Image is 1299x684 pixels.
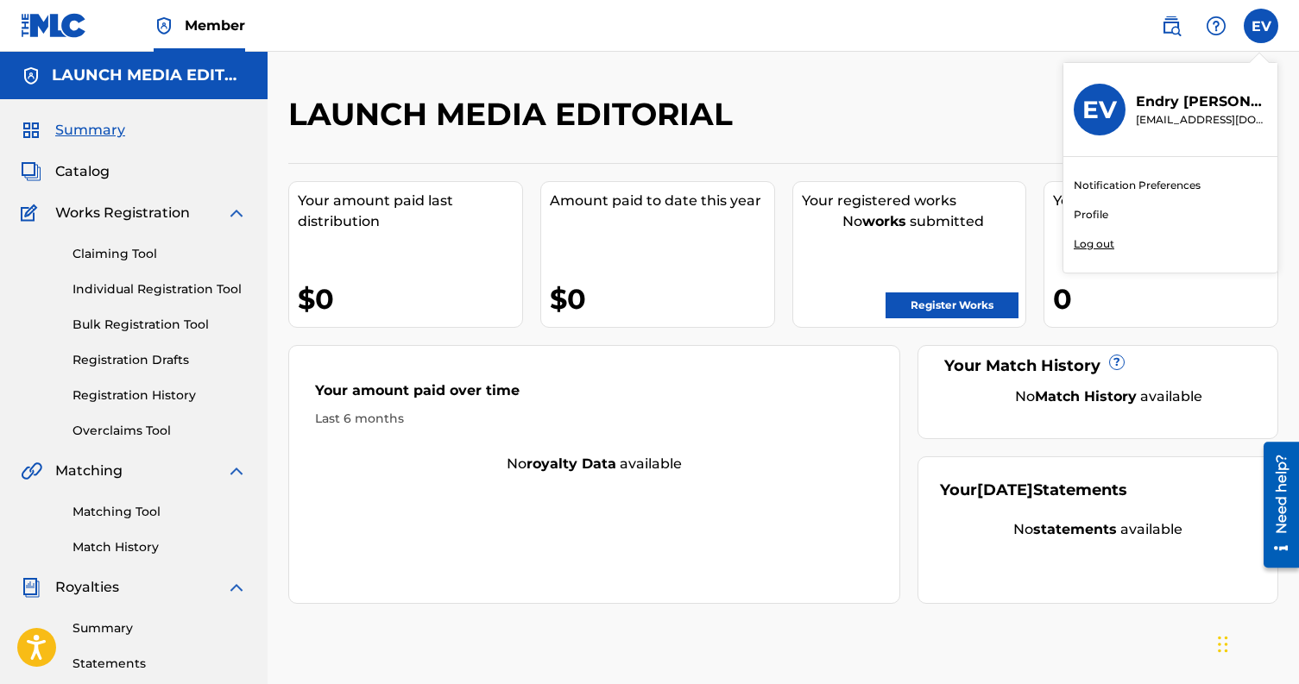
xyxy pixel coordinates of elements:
[73,503,247,521] a: Matching Tool
[550,191,774,211] div: Amount paid to date this year
[55,203,190,223] span: Works Registration
[1161,16,1182,36] img: search
[1244,9,1278,43] div: User Menu
[73,422,247,440] a: Overclaims Tool
[940,355,1256,378] div: Your Match History
[55,120,125,141] span: Summary
[1136,91,1267,112] p: Endry Vasquez
[73,386,247,405] a: Registration History
[73,280,247,298] a: Individual Registration Tool
[289,454,899,474] div: No available
[802,211,1026,232] div: No submitted
[21,203,43,223] img: Works Registration
[886,292,1018,318] a: Register Works
[21,66,41,86] img: Accounts
[55,161,110,182] span: Catalog
[1074,207,1108,223] a: Profile
[298,191,522,232] div: Your amount paid last distribution
[21,577,41,598] img: Royalties
[1033,521,1117,537] strong: statements
[21,120,125,141] a: SummarySummary
[73,655,247,673] a: Statements
[288,95,741,134] h2: LAUNCH MEDIA EDITORIAL
[1074,236,1114,252] p: Log out
[1154,9,1189,43] a: Public Search
[977,480,1033,499] span: [DATE]
[802,191,1026,211] div: Your registered works
[73,351,247,369] a: Registration Drafts
[185,16,245,35] span: Member
[940,479,1127,502] div: Your Statements
[1035,388,1137,405] strong: Match History
[154,16,174,36] img: Top Rightsholder
[1053,279,1277,318] div: 0
[52,66,247,85] h5: LAUNCH MEDIA EDITORIAL
[73,316,247,334] a: Bulk Registration Tool
[1251,436,1299,574] iframe: Resource Center
[226,203,247,223] img: expand
[940,519,1256,540] div: No available
[550,279,774,318] div: $0
[21,461,42,481] img: Matching
[298,279,522,318] div: $0
[226,577,247,598] img: expand
[1199,9,1233,43] div: Help
[527,455,616,472] strong: royalty data
[21,13,87,38] img: MLC Logo
[1053,191,1277,211] div: Your pending works
[1213,601,1299,684] iframe: Chat Widget
[21,161,110,182] a: CatalogCatalog
[1082,95,1117,125] h3: EV
[962,386,1256,407] div: No available
[1136,112,1267,128] p: info@launchmedia.site
[315,410,873,428] div: Last 6 months
[226,461,247,481] img: expand
[55,577,119,598] span: Royalties
[315,380,873,410] div: Your amount paid over time
[73,619,247,637] a: Summary
[1206,16,1226,36] img: help
[73,538,247,556] a: Match History
[21,120,41,141] img: Summary
[55,461,123,481] span: Matching
[862,213,906,229] strong: works
[1218,618,1228,670] div: Arrastrar
[1074,178,1201,193] a: Notification Preferences
[1213,601,1299,684] div: Widget de chat
[21,161,41,182] img: Catalog
[73,245,247,263] a: Claiming Tool
[1110,355,1124,369] span: ?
